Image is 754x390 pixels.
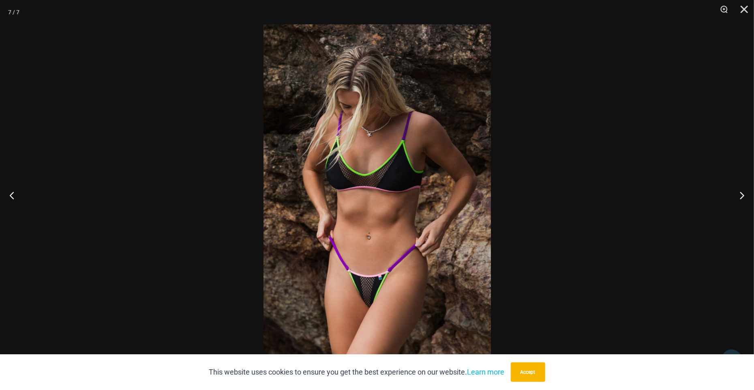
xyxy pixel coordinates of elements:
div: 7 / 7 [8,6,19,18]
a: Learn more [467,368,505,376]
p: This website uses cookies to ensure you get the best experience on our website. [209,366,505,378]
button: Accept [511,362,545,382]
img: Reckless Neon Crush Black Neon 349 Crop Top 466 Thong 02 [263,24,491,366]
button: Next [724,175,754,215]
